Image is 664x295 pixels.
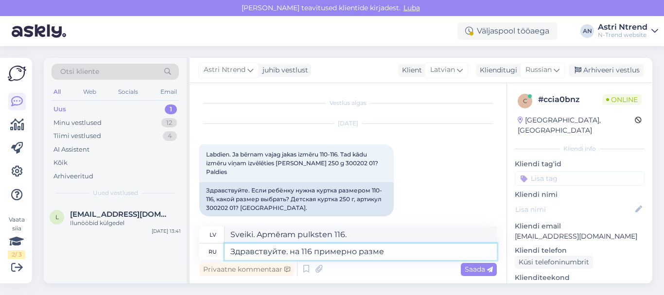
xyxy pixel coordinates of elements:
div: 2 / 3 [8,250,25,259]
input: Lisa nimi [515,204,633,215]
textarea: Здравствуйте. на 116 примерно разме [225,243,497,260]
span: Latvian [430,65,455,75]
div: Socials [116,86,140,98]
textarea: Sveiki. Apmēram pulksten 116. [225,226,497,243]
span: c [523,97,527,104]
span: Labdien. Ja bērnam vajag jakas izmēru 110-116. Tad kādu izmēru viņam izvēlēties [PERSON_NAME] 250... [206,151,380,175]
div: Vaata siia [8,215,25,259]
div: lv [210,226,216,243]
div: Tiimi vestlused [53,131,101,141]
span: 18:51 [202,217,239,224]
div: Arhiveeri vestlus [569,64,644,77]
div: Astri Ntrend [598,23,647,31]
div: N-Trend website [598,31,647,39]
img: Askly Logo [8,66,26,81]
div: Arhiveeritud [53,172,93,181]
div: AN [580,24,594,38]
div: [DATE] [199,119,497,128]
div: [DATE] 13:41 [152,227,181,235]
div: 12 [161,118,177,128]
div: # ccia0bnz [538,94,602,105]
span: Russian [525,65,552,75]
p: Kliendi telefon [515,245,645,256]
div: ru [209,243,217,260]
div: Küsi telefoninumbrit [515,256,593,269]
div: Minu vestlused [53,118,102,128]
input: Lisa tag [515,171,645,186]
div: Ilunööbid külgedel [70,219,181,227]
span: leedi581@gmail.com [70,210,171,219]
div: 1 [165,104,177,114]
div: Privaatne kommentaar [199,263,294,276]
div: Klient [398,65,422,75]
span: Astri Ntrend [204,65,245,75]
p: Klienditeekond [515,273,645,283]
p: Kliendi email [515,221,645,231]
div: [GEOGRAPHIC_DATA], [GEOGRAPHIC_DATA] [518,115,635,136]
div: Web [81,86,98,98]
span: Uued vestlused [93,189,138,197]
div: Väljaspool tööaega [457,22,557,40]
div: Kliendi info [515,144,645,153]
p: [EMAIL_ADDRESS][DOMAIN_NAME] [515,231,645,242]
div: Uus [53,104,66,114]
div: Email [158,86,179,98]
a: Astri NtrendN-Trend website [598,23,658,39]
p: Kliendi nimi [515,190,645,200]
div: juhib vestlust [259,65,308,75]
div: Vestlus algas [199,99,497,107]
span: Online [602,94,642,105]
p: Kliendi tag'id [515,159,645,169]
span: Saada [465,265,493,274]
div: 4 [163,131,177,141]
span: Otsi kliente [60,67,99,77]
div: Klienditugi [476,65,517,75]
div: All [52,86,63,98]
div: AI Assistent [53,145,89,155]
div: Здравствуйте. Если ребёнку нужна куртка размером 110-116, какой размер выбрать? Детская куртка 25... [199,182,394,216]
span: l [55,213,59,221]
div: Kõik [53,158,68,168]
span: Luba [401,3,423,12]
